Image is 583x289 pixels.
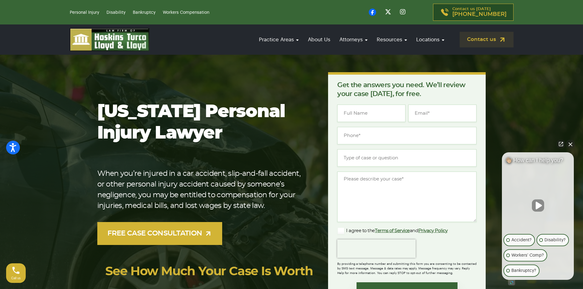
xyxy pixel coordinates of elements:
[256,31,302,48] a: Practice Areas
[544,236,566,244] p: Disability?
[97,222,222,245] a: FREE CASE CONSULTATION
[97,169,309,211] p: When you’re injured in a car accident, slip-and-fall accident, or other personal injury accident ...
[511,236,532,244] p: Accident?
[337,227,447,235] label: I agree to the and
[511,267,536,274] p: Bankruptcy?
[305,31,333,48] a: About Us
[374,31,410,48] a: Resources
[557,140,565,148] a: Open direct chat
[70,10,99,15] a: Personal Injury
[502,157,574,167] div: 👋🏼 How can I help you?
[337,149,476,167] input: Type of case or question
[133,10,155,15] a: Bankruptcy
[413,31,447,48] a: Locations
[97,101,309,144] h1: [US_STATE] Personal Injury Lawyer
[337,127,476,144] input: Phone*
[337,258,476,276] div: By providing a telephone number and submitting this form you are consenting to be contacted by SM...
[433,4,514,21] a: Contact us [DATE][PHONE_NUMBER]
[408,105,476,122] input: Email*
[460,32,514,47] a: Contact us
[11,276,21,280] span: Call us
[452,11,506,17] span: [PHONE_NUMBER]
[163,10,209,15] a: Workers Compensation
[105,265,313,278] a: See How Much Your Case Is Worth
[511,252,544,259] p: Workers' Comp?
[566,140,575,148] button: Close Intaker Chat Widget
[508,280,515,285] a: Open intaker chat
[418,228,448,233] a: Privacy Policy
[532,199,544,212] button: Unmute video
[337,239,416,258] iframe: reCAPTCHA
[336,31,371,48] a: Attorneys
[337,81,476,98] p: Get the answers you need. We’ll review your case [DATE], for free.
[375,228,410,233] a: Terms of Service
[204,230,212,237] img: arrow-up-right-light.svg
[70,28,149,51] img: logo
[452,7,506,17] p: Contact us [DATE]
[337,105,405,122] input: Full Name
[107,10,125,15] a: Disability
